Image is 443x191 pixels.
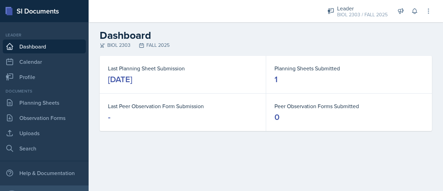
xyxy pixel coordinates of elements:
a: Dashboard [3,40,86,53]
dt: Last Peer Observation Form Submission [108,102,257,110]
div: [DATE] [108,74,132,85]
div: Leader [337,4,388,12]
div: BIOL 2303 / FALL 2025 [337,11,388,18]
a: Observation Forms [3,111,86,125]
div: - [108,112,110,123]
div: 1 [274,74,278,85]
a: Search [3,141,86,155]
a: Profile [3,70,86,84]
h2: Dashboard [100,29,432,42]
div: BIOL 2303 FALL 2025 [100,42,432,49]
dt: Peer Observation Forms Submitted [274,102,424,110]
dt: Last Planning Sheet Submission [108,64,257,72]
a: Uploads [3,126,86,140]
div: Help & Documentation [3,166,86,180]
a: Calendar [3,55,86,69]
dt: Planning Sheets Submitted [274,64,424,72]
div: 0 [274,112,280,123]
a: Planning Sheets [3,96,86,110]
div: Documents [3,88,86,94]
div: Leader [3,32,86,38]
